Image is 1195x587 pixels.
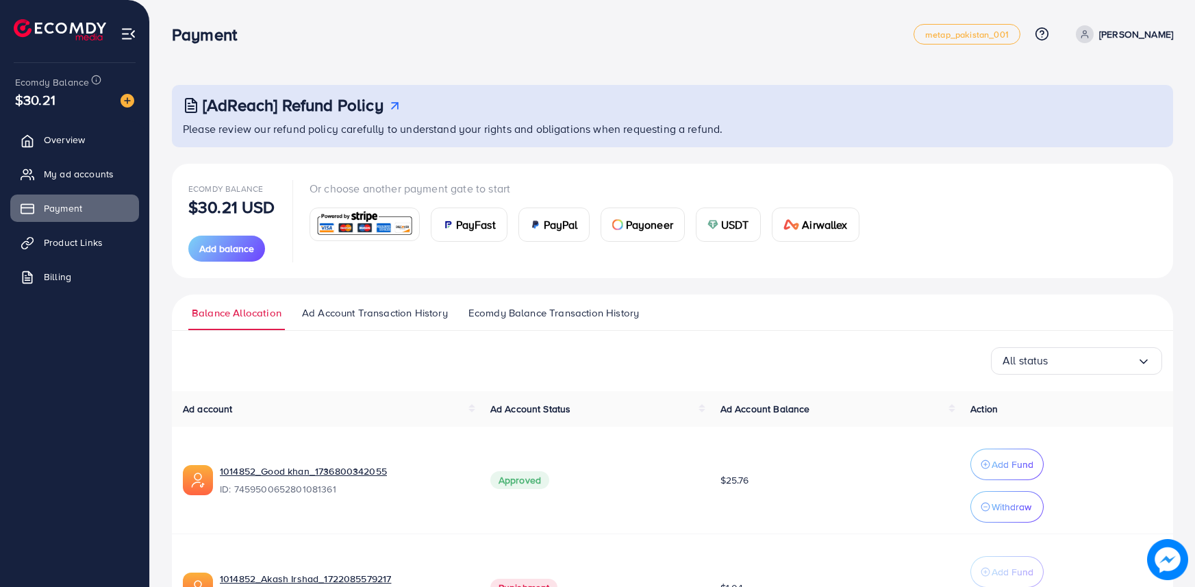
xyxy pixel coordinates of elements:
span: Payment [44,201,82,215]
img: ic-ads-acc.e4c84228.svg [183,465,213,495]
input: Search for option [1048,350,1137,371]
a: 1014852_Akash Irshad_1722085579217 [220,572,468,586]
button: Add balance [188,236,265,262]
button: Add Fund [970,449,1044,480]
span: Ecomdy Balance [188,183,263,195]
button: Withdraw [970,491,1044,523]
p: Add Fund [992,564,1033,580]
div: Search for option [991,347,1162,375]
span: ID: 7459500652801081361 [220,482,468,496]
img: card [314,210,415,239]
span: $25.76 [720,473,749,487]
img: card [783,219,800,230]
a: My ad accounts [10,160,139,188]
a: cardUSDT [696,208,761,242]
span: Ad Account Balance [720,402,810,416]
a: Billing [10,263,139,290]
span: PayFast [456,216,496,233]
img: card [707,219,718,230]
span: Balance Allocation [192,305,281,321]
a: cardPayoneer [601,208,685,242]
a: metap_pakistan_001 [914,24,1020,45]
span: Payoneer [626,216,673,233]
span: Ad Account Transaction History [302,305,448,321]
span: Action [970,402,998,416]
p: Or choose another payment gate to start [310,180,870,197]
span: $30.21 [15,90,55,110]
img: card [530,219,541,230]
img: menu [121,26,136,42]
a: cardPayPal [518,208,590,242]
span: Airwallex [802,216,847,233]
img: card [442,219,453,230]
span: Approved [490,471,549,489]
img: card [612,219,623,230]
span: Product Links [44,236,103,249]
a: cardAirwallex [772,208,859,242]
a: cardPayFast [431,208,507,242]
span: Ad account [183,402,233,416]
a: Product Links [10,229,139,256]
a: Payment [10,195,139,222]
div: <span class='underline'>1014852_Good khan_1736800342055</span></br>7459500652801081361 [220,464,468,496]
span: Add balance [199,242,254,255]
span: Ad Account Status [490,402,571,416]
h3: Payment [172,25,248,45]
p: Add Fund [992,456,1033,473]
span: PayPal [544,216,578,233]
p: $30.21 USD [188,199,275,215]
span: USDT [721,216,749,233]
span: Billing [44,270,71,284]
img: image [1147,539,1187,579]
span: Overview [44,133,85,147]
p: Withdraw [992,499,1031,515]
a: Overview [10,126,139,153]
a: 1014852_Good khan_1736800342055 [220,464,468,478]
span: metap_pakistan_001 [925,30,1009,39]
img: logo [14,19,106,40]
span: Ecomdy Balance Transaction History [468,305,639,321]
p: Please review our refund policy carefully to understand your rights and obligations when requesti... [183,121,1165,137]
span: My ad accounts [44,167,114,181]
img: image [121,94,134,108]
h3: [AdReach] Refund Policy [203,95,383,115]
a: card [310,208,420,241]
span: All status [1003,350,1048,371]
span: Ecomdy Balance [15,75,89,89]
